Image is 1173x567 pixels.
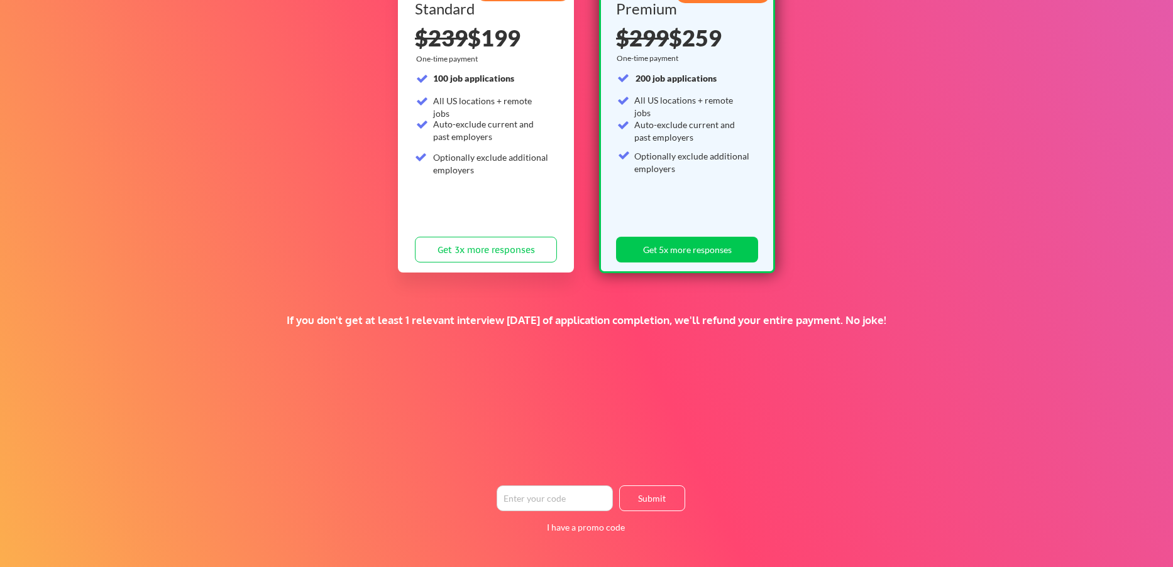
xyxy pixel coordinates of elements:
[415,26,557,49] div: $199
[634,94,751,119] div: All US locations + remote jobs
[634,150,751,175] div: Optionally exclude additional employers
[616,237,758,262] button: Get 5x more responses
[497,485,613,511] input: Enter your code
[415,1,553,16] div: Standard
[636,73,717,84] strong: 200 job applications
[433,73,514,84] strong: 100 job applications
[416,54,482,64] div: One-time payment
[616,1,754,16] div: Premium
[539,520,632,535] button: I have a promo code
[415,237,557,262] button: Get 3x more responses
[619,485,685,511] button: Submit
[433,95,549,119] div: All US locations + remote jobs
[617,53,682,63] div: One-time payment
[634,119,751,143] div: Auto-exclude current and past employers
[415,24,468,51] s: $239
[616,24,669,51] s: $299
[218,313,955,327] div: If you don't get at least 1 relevant interview [DATE] of application completion, we'll refund you...
[433,118,549,143] div: Auto-exclude current and past employers
[616,26,754,49] div: $259
[433,151,549,176] div: Optionally exclude additional employers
